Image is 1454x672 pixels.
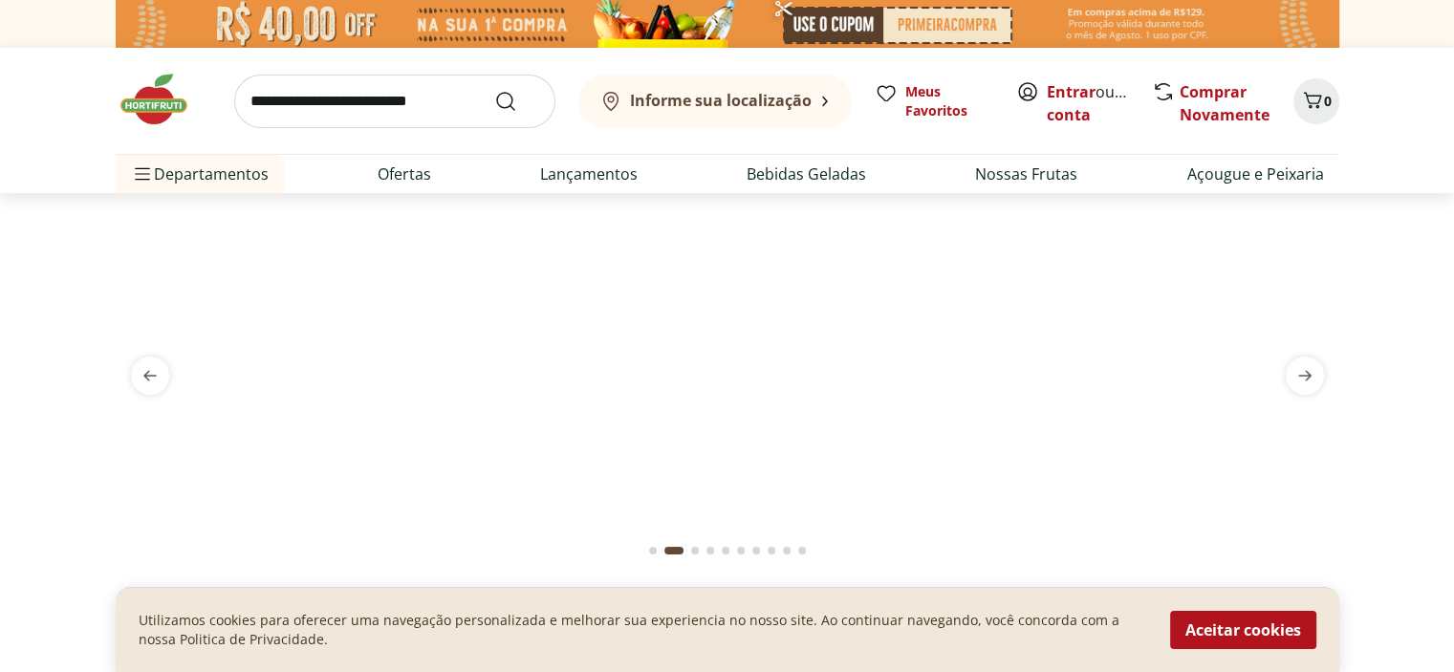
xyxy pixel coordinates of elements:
[1293,78,1339,124] button: Carrinho
[905,82,993,120] span: Meus Favoritos
[661,528,687,574] button: Current page from fs-carousel
[139,611,1147,649] p: Utilizamos cookies para oferecer uma navegação personalizada e melhorar sua experiencia no nosso ...
[116,357,184,395] button: previous
[234,75,555,128] input: search
[1047,80,1132,126] span: ou
[794,528,810,574] button: Go to page 10 from fs-carousel
[1047,81,1152,125] a: Criar conta
[1170,611,1316,649] button: Aceitar cookies
[116,71,211,128] img: Hortifruti
[645,528,661,574] button: Go to page 1 from fs-carousel
[1186,163,1323,185] a: Açougue e Peixaria
[749,528,764,574] button: Go to page 7 from fs-carousel
[1180,81,1270,125] a: Comprar Novamente
[747,163,866,185] a: Bebidas Geladas
[1324,92,1332,110] span: 0
[1270,357,1339,395] button: next
[1047,81,1096,102] a: Entrar
[764,528,779,574] button: Go to page 8 from fs-carousel
[578,75,852,128] button: Informe sua localização
[131,151,269,197] span: Departamentos
[975,163,1077,185] a: Nossas Frutas
[378,163,431,185] a: Ofertas
[630,90,812,111] b: Informe sua localização
[733,528,749,574] button: Go to page 6 from fs-carousel
[131,151,154,197] button: Menu
[779,528,794,574] button: Go to page 9 from fs-carousel
[687,528,703,574] button: Go to page 3 from fs-carousel
[703,528,718,574] button: Go to page 4 from fs-carousel
[718,528,733,574] button: Go to page 5 from fs-carousel
[875,82,993,120] a: Meus Favoritos
[540,163,638,185] a: Lançamentos
[494,90,540,113] button: Submit Search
